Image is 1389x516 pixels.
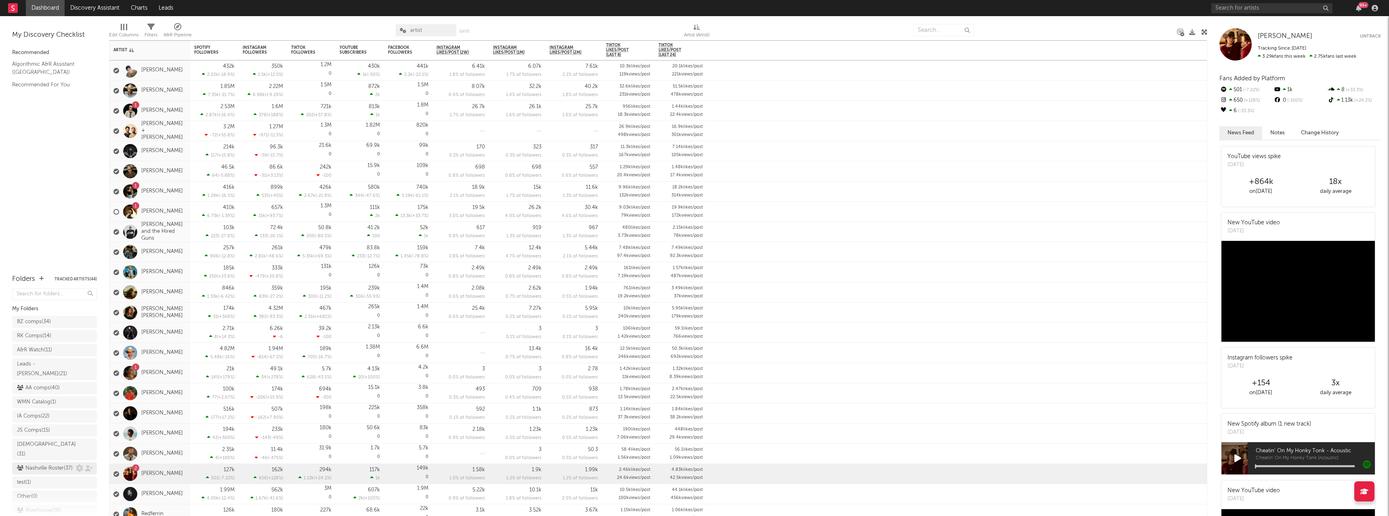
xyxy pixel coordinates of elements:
span: 1.8 % of followers [562,93,598,97]
div: TikTok Followers [291,45,319,55]
div: 698 [532,165,541,170]
span: +55.8 % [218,133,233,138]
div: 19.9k likes/post [672,205,703,210]
span: 1.6 % of followers [506,113,541,117]
a: RK Comps(14) [12,330,97,342]
div: A&R Pipeline [164,30,192,40]
div: 0 [388,81,428,100]
a: Nashville Roster(37) [12,462,97,474]
div: 501 [1219,85,1273,95]
div: Artist (Artist) [684,20,709,44]
div: 175k [418,205,428,210]
div: 1.3M [321,203,332,209]
div: 0 [340,161,380,181]
div: ( ) [395,213,428,218]
div: 441k [417,64,428,69]
a: [PERSON_NAME] [141,148,183,155]
div: 99 + [1358,2,1368,8]
div: 221k views/post [672,72,703,77]
span: -5.88 % [219,173,233,178]
div: 6.07k [528,64,541,69]
span: TikTok Likes/Post (last 24) [659,43,691,57]
div: 26.2k [529,205,541,210]
div: 0 [340,141,380,161]
span: -21.9 % [317,194,330,198]
span: 7.35k [208,93,219,97]
a: [PERSON_NAME] [141,208,183,215]
span: -72 [210,133,217,138]
div: 1.5M [418,82,428,88]
button: Save [459,29,470,33]
div: 18 x [1298,177,1373,187]
span: 3.29k fans this week [1258,54,1305,59]
a: [PERSON_NAME] [141,289,183,296]
span: -100 [322,173,332,178]
div: 26.9k likes/post [619,125,650,129]
div: 698 [475,165,485,170]
span: 117 [211,153,217,158]
button: Tracked Artists(44) [55,277,97,281]
div: 1.6M [272,104,283,109]
span: TikTok Likes/Post (last 8) [606,43,638,57]
div: on [DATE] [1223,187,1298,196]
div: 314k views/post [671,193,703,198]
div: 432k [223,64,235,69]
div: 1.29k likes/post [620,165,650,169]
div: ( ) [299,193,332,198]
div: 26.1k [529,104,541,109]
div: 167k views/post [619,153,650,157]
button: News Feed [1219,126,1262,140]
div: 350k [271,64,283,69]
div: 0 [291,141,332,161]
div: 19.5k [472,205,485,210]
div: Spotify Followers [194,45,222,55]
a: [PERSON_NAME] [141,107,183,114]
div: ( ) [253,213,283,218]
div: 0 [340,121,380,141]
div: 0 [291,61,332,80]
span: -47.6 % [364,194,379,198]
div: 0 [388,161,428,181]
div: 69.9k [366,143,380,148]
div: YouTube Subscribers [340,45,368,55]
div: 6 [1219,106,1273,116]
a: [PERSON_NAME] [141,269,183,276]
div: 478k views/post [671,92,703,97]
span: -61.1 % [414,194,427,198]
a: BZ comps(34) [12,316,97,328]
div: 1k [1273,85,1327,95]
a: [PERSON_NAME] [141,491,183,497]
span: -21.7 % [220,93,233,97]
div: JS Comps ( 15 ) [17,426,50,435]
div: 1.3M [321,123,332,128]
div: 170 [476,144,485,150]
a: [PERSON_NAME] [141,370,183,376]
span: -31 [260,173,266,178]
div: 0 [388,101,428,121]
div: 214k [223,144,235,150]
div: 22.4k views/post [670,113,703,117]
span: 2.2k [404,73,413,77]
div: ( ) [207,173,235,178]
span: -11.5 % [269,133,282,138]
a: [PERSON_NAME] [141,390,183,397]
div: 301k views/post [671,133,703,137]
div: A&R Pipeline [164,20,192,44]
div: My Discovery Checklist [12,30,97,40]
span: +57.8 % [315,113,330,117]
div: 721k [321,104,332,109]
span: +3.13 % [267,173,282,178]
span: 1.5k [258,73,266,77]
div: 109k [417,163,428,168]
div: 657k [271,205,283,210]
a: [PERSON_NAME] [141,87,183,94]
div: Riverhouse ( 16 ) [17,506,61,516]
span: 1k [363,73,367,77]
span: [PERSON_NAME] [1258,33,1312,40]
div: 0 [388,121,428,141]
span: -18.9 % [219,73,233,77]
span: +45 % [270,194,282,198]
div: 16.9k likes/post [672,125,703,129]
div: 7.14k likes/post [672,145,703,149]
div: BZ comps ( 34 ) [17,317,51,327]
